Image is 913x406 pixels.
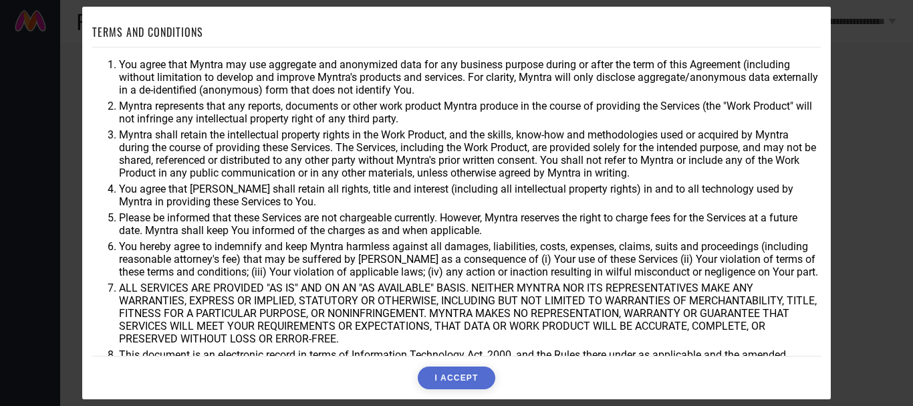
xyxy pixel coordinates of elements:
[92,24,203,40] h1: TERMS AND CONDITIONS
[119,211,821,237] li: Please be informed that these Services are not chargeable currently. However, Myntra reserves the...
[119,348,821,387] li: This document is an electronic record in terms of Information Technology Act, 2000, and the Rules...
[119,240,821,278] li: You hereby agree to indemnify and keep Myntra harmless against all damages, liabilities, costs, e...
[119,128,821,179] li: Myntra shall retain the intellectual property rights in the Work Product, and the skills, know-ho...
[119,58,821,96] li: You agree that Myntra may use aggregate and anonymized data for any business purpose during or af...
[119,282,821,345] li: ALL SERVICES ARE PROVIDED "AS IS" AND ON AN "AS AVAILABLE" BASIS. NEITHER MYNTRA NOR ITS REPRESEN...
[418,367,495,389] button: I ACCEPT
[119,100,821,125] li: Myntra represents that any reports, documents or other work product Myntra produce in the course ...
[119,183,821,208] li: You agree that [PERSON_NAME] shall retain all rights, title and interest (including all intellect...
